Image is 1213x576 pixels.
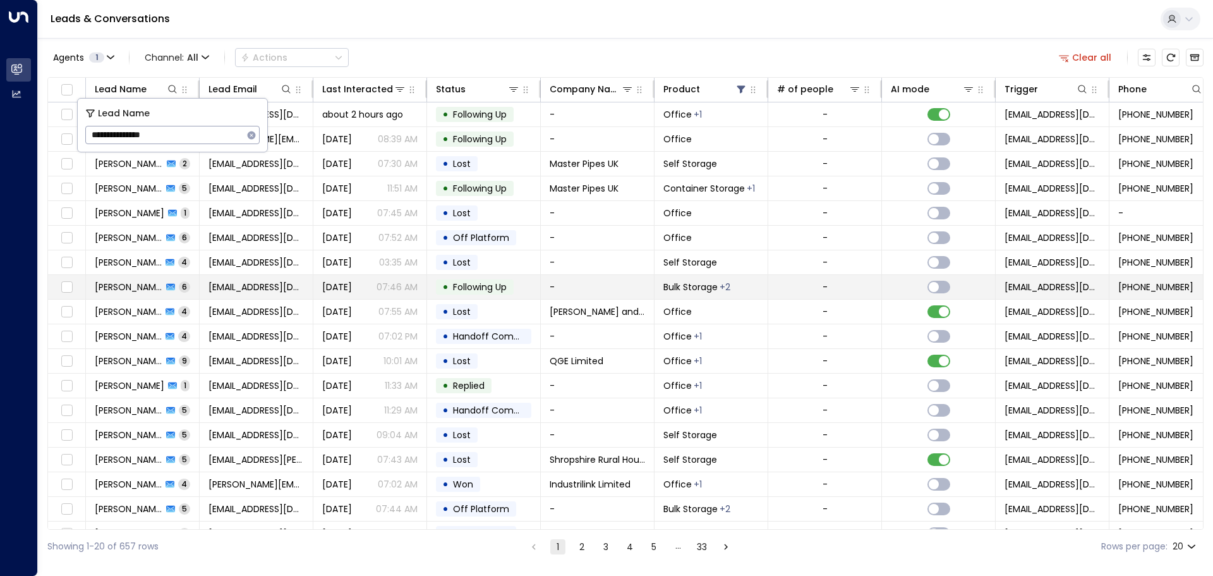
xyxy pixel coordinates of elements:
p: 07:02 PM [378,330,418,343]
span: 6 [179,281,190,292]
span: +447563720169 [1118,527,1193,540]
span: +447786386295 [1118,133,1193,145]
div: Actions [241,52,287,63]
span: adeleuyan@gmail.com [208,503,304,515]
span: +443403337606 [1118,157,1193,170]
span: +447412931378 [1118,404,1193,417]
span: +447821187563 [1118,108,1193,121]
span: leads@space-station.co.uk [1005,429,1100,441]
span: +447957490346 [1118,305,1193,318]
div: • [442,523,449,544]
span: Lewis Crask [95,379,164,392]
div: - [823,305,828,318]
span: Following Up [453,281,507,293]
nav: pagination navigation [526,539,734,555]
span: Master Pipes UK [550,157,619,170]
span: Self Storage [663,453,717,466]
span: Toggle select row [59,452,75,468]
span: Sep 02, 2025 [322,404,352,417]
div: 20 [1173,537,1198,556]
span: Office [663,404,692,417]
div: - [823,281,828,293]
span: luke.donnelly@industrilink.com [208,478,304,491]
div: Status [436,82,466,97]
span: Shropshire Rural Housing Association [550,453,645,466]
span: leads@space-station.co.uk [1005,379,1100,392]
span: Lewis Crask [95,404,162,417]
div: Last Interacted [322,82,406,97]
span: Joanna Cogle [95,281,162,293]
span: Self Storage [663,429,717,441]
div: Container Storage,Self Storage [720,503,730,515]
span: Agents [53,53,84,62]
td: - [541,324,655,348]
span: Toggle select row [59,304,75,320]
span: +447880585619 [1118,281,1193,293]
span: 2 [179,158,190,169]
p: 07:52 AM [378,231,418,244]
span: +447385587456 [1118,330,1193,343]
div: Lead Name [95,82,147,97]
span: leads@space-station.co.uk [1005,182,1100,195]
span: Office [663,108,692,121]
button: Agents1 [47,49,119,66]
p: 07:45 AM [377,207,418,219]
span: Caleymichael95@gmail.com [208,330,304,343]
div: … [670,539,685,555]
div: • [442,178,449,199]
div: Company Name [550,82,621,97]
button: Go to next page [718,539,733,555]
div: Last Interacted [322,82,393,97]
p: 11:33 AM [385,379,418,392]
div: - [823,503,828,515]
div: - [823,478,828,491]
span: Lost [453,453,471,466]
span: Sep 01, 2025 [322,478,352,491]
div: Storage [694,108,702,121]
button: Customize [1138,49,1156,66]
div: - [823,429,828,441]
span: Container Storage [663,182,745,195]
div: • [442,227,449,248]
div: Self Storage [747,182,755,195]
span: Sep 17, 2025 [322,281,352,293]
td: - [541,497,655,521]
span: Following Up [453,108,507,121]
span: Toggle select row [59,501,75,517]
span: +447563720169 [1118,503,1193,515]
span: 1 [89,52,104,63]
div: Container Storage,Self Storage [720,281,730,293]
div: - [823,404,828,417]
span: leads@space-station.co.uk [1005,453,1100,466]
span: leads@space-station.co.uk [1005,330,1100,343]
div: • [442,128,449,150]
span: All [187,52,198,63]
button: Go to page 3 [598,539,613,555]
div: • [442,276,449,298]
span: joannacogle@gmail.com [208,281,304,293]
span: stuart.jobson@shropshirerural.co.uk [208,453,304,466]
span: Toggle select row [59,255,75,271]
span: +447772396231 [1118,256,1193,269]
span: leads@space-station.co.uk [1005,404,1100,417]
span: leads@space-station.co.uk [1005,281,1100,293]
td: - [541,423,655,447]
p: 03:35 AM [379,256,418,269]
div: AI mode [891,82,929,97]
span: Toggle select row [59,205,75,221]
div: - [823,231,828,244]
a: Leads & Conversations [51,11,170,26]
span: ayeshaclc2025@gmail.com [208,157,304,170]
span: Off Platform [453,231,509,244]
span: Sep 18, 2025 [322,256,352,269]
div: • [442,424,449,446]
div: Storage [694,355,702,367]
span: Off Platform [453,503,509,515]
span: 5 [179,503,190,514]
div: - [823,453,828,466]
span: +441743874848 [1118,453,1193,466]
button: Archived Leads [1186,49,1204,66]
span: Michael Caley [95,330,162,343]
span: lewiscrask@gmail.com [208,379,304,392]
button: Go to page 33 [694,539,709,555]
